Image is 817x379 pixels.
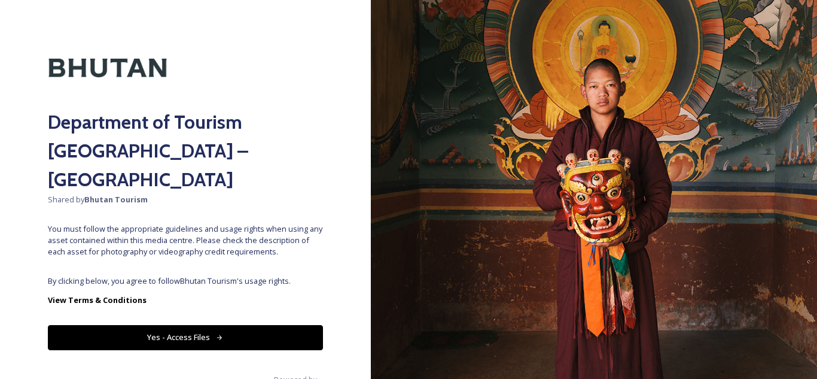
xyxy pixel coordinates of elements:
h2: Department of Tourism [GEOGRAPHIC_DATA] – [GEOGRAPHIC_DATA] [48,108,323,194]
strong: Bhutan Tourism [84,194,148,205]
span: Shared by [48,194,323,205]
button: Yes - Access Files [48,325,323,350]
strong: View Terms & Conditions [48,295,147,305]
span: By clicking below, you agree to follow Bhutan Tourism 's usage rights. [48,275,323,287]
span: You must follow the appropriate guidelines and usage rights when using any asset contained within... [48,223,323,258]
img: Kingdom-of-Bhutan-Logo.png [48,34,167,102]
a: View Terms & Conditions [48,293,323,307]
